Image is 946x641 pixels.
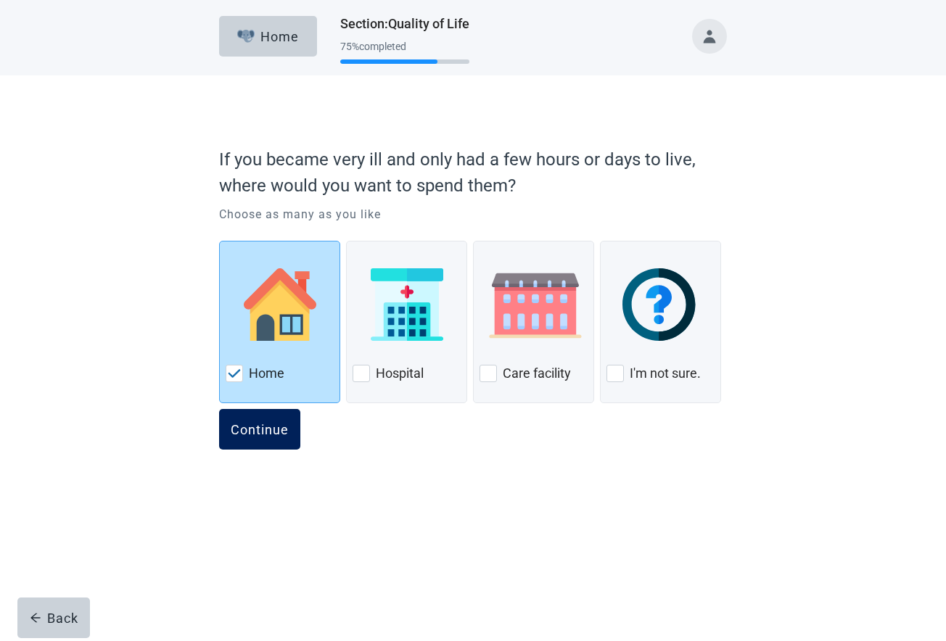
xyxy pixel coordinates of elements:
[219,206,727,223] p: Choose as many as you like
[630,365,701,382] label: I'm not sure.
[622,268,699,341] img: I'm not sure.
[340,14,469,34] h1: Section : Quality of Life
[228,369,241,378] img: Check
[30,612,41,624] span: arrow-left
[503,365,571,382] label: Care facility
[249,365,284,382] label: Home
[376,365,424,382] label: Hospital
[219,146,720,199] label: If you became very ill and only had a few hours or days to live, where would you want to spend them?
[231,422,289,437] div: Continue
[692,19,727,54] button: Toggle account menu
[219,409,300,450] button: Continue
[244,268,316,341] img: Home
[371,268,443,341] img: Hospital
[480,268,591,341] img: Care Facility
[17,597,90,638] button: arrow-leftBack
[237,29,300,44] div: Home
[30,611,78,625] div: Back
[219,16,317,57] button: ElephantHome
[340,41,469,52] div: 75 % completed
[237,30,255,43] img: Elephant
